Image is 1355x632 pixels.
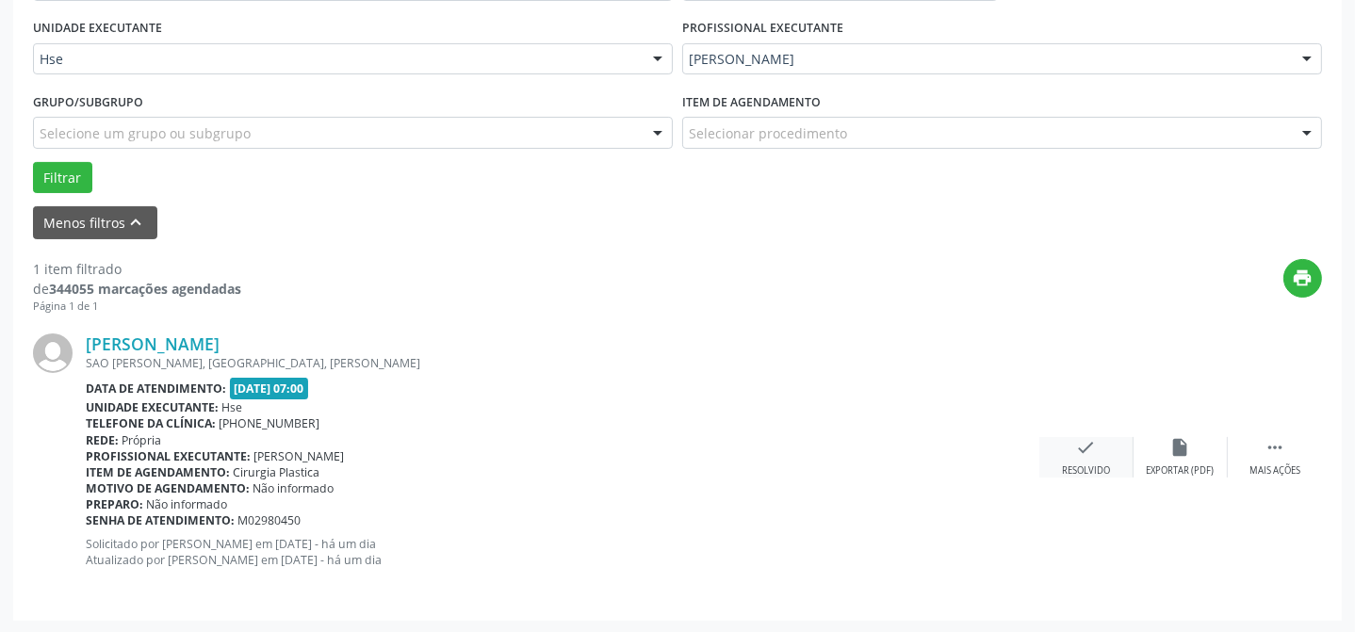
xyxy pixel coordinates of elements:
[689,123,847,143] span: Selecionar procedimento
[682,14,843,43] label: PROFISSIONAL EXECUTANTE
[1283,259,1322,298] button: print
[222,399,243,415] span: Hse
[234,464,320,480] span: Cirurgia Plastica
[40,123,251,143] span: Selecione um grupo ou subgrupo
[122,432,162,448] span: Própria
[253,480,335,496] span: Não informado
[230,378,309,399] span: [DATE] 07:00
[86,536,1039,568] p: Solicitado por [PERSON_NAME] em [DATE] - há um dia Atualizado por [PERSON_NAME] em [DATE] - há um...
[33,88,143,117] label: Grupo/Subgrupo
[33,206,157,239] button: Menos filtroskeyboard_arrow_up
[682,88,821,117] label: Item de agendamento
[40,50,634,69] span: Hse
[86,399,219,415] b: Unidade executante:
[86,355,1039,371] div: SAO [PERSON_NAME], [GEOGRAPHIC_DATA], [PERSON_NAME]
[49,280,241,298] strong: 344055 marcações agendadas
[1265,437,1285,458] i: 
[1249,464,1300,478] div: Mais ações
[33,14,162,43] label: UNIDADE EXECUTANTE
[238,512,302,528] span: M02980450
[86,432,119,448] b: Rede:
[1147,464,1215,478] div: Exportar (PDF)
[220,415,320,431] span: [PHONE_NUMBER]
[254,448,345,464] span: [PERSON_NAME]
[1076,437,1097,458] i: check
[86,448,251,464] b: Profissional executante:
[86,415,216,431] b: Telefone da clínica:
[86,381,226,397] b: Data de atendimento:
[33,299,241,315] div: Página 1 de 1
[86,464,230,480] b: Item de agendamento:
[147,496,228,512] span: Não informado
[33,333,73,373] img: img
[1062,464,1110,478] div: Resolvido
[1170,437,1191,458] i: insert_drive_file
[33,279,241,299] div: de
[126,212,147,233] i: keyboard_arrow_up
[1293,267,1314,288] i: print
[33,162,92,194] button: Filtrar
[33,259,241,279] div: 1 item filtrado
[86,333,220,354] a: [PERSON_NAME]
[86,496,143,512] b: Preparo:
[86,512,235,528] b: Senha de atendimento:
[86,480,250,496] b: Motivo de agendamento:
[689,50,1283,69] span: [PERSON_NAME]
